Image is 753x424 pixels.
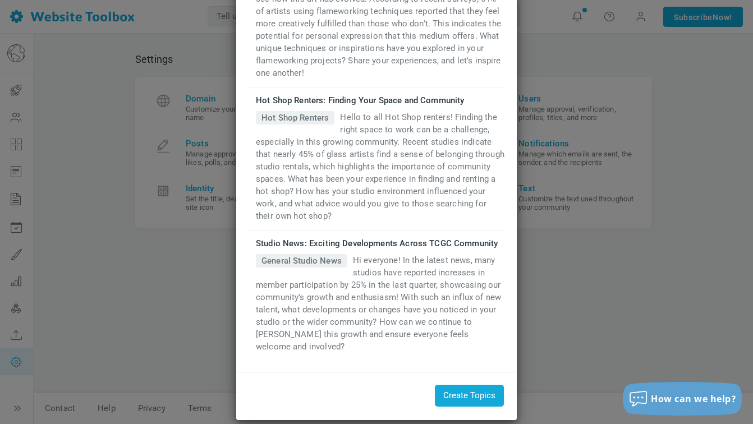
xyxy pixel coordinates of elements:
[256,111,334,125] span: Hot Shop Renters
[256,95,506,105] h5: Hot Shop Renters: Finding Your Space and Community
[623,382,742,416] button: How can we help?
[256,238,506,248] h5: Studio News: Exciting Developments Across TCGC Community
[256,254,506,353] p: Hi everyone! In the latest news, many studios have reported increases in member participation by ...
[435,385,504,407] button: Create Topics
[256,254,347,268] span: General Studio News
[651,393,736,405] span: How can we help?
[256,111,506,222] p: Hello to all Hot Shop renters! Finding the right space to work can be a challenge, especially in ...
